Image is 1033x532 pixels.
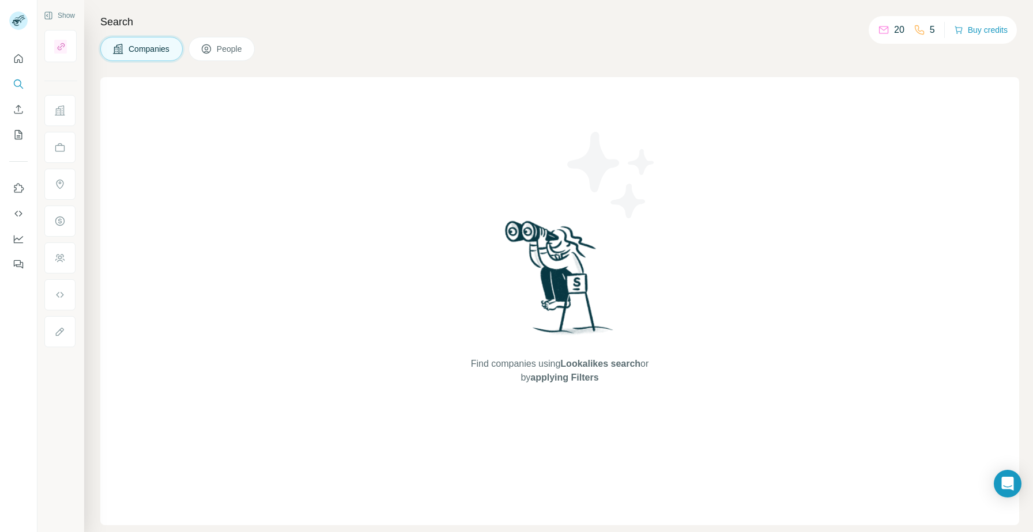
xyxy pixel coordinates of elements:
button: Dashboard [9,229,28,249]
button: Use Surfe API [9,203,28,224]
button: Feedback [9,254,28,275]
img: Surfe Illustration - Stars [560,123,663,227]
button: Show [36,7,83,24]
span: Companies [129,43,171,55]
div: Open Intercom Messenger [994,470,1021,497]
button: Buy credits [954,22,1008,38]
button: Search [9,74,28,94]
h4: Search [100,14,1019,30]
button: Quick start [9,48,28,69]
span: applying Filters [530,373,598,382]
span: Lookalikes search [560,359,640,368]
p: 20 [894,23,904,37]
span: Find companies using or by [468,357,652,385]
button: My lists [9,124,28,145]
span: People [217,43,243,55]
p: 5 [930,23,935,37]
img: Surfe Illustration - Woman searching with binoculars [500,218,620,346]
button: Enrich CSV [9,99,28,120]
button: Use Surfe on LinkedIn [9,178,28,199]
